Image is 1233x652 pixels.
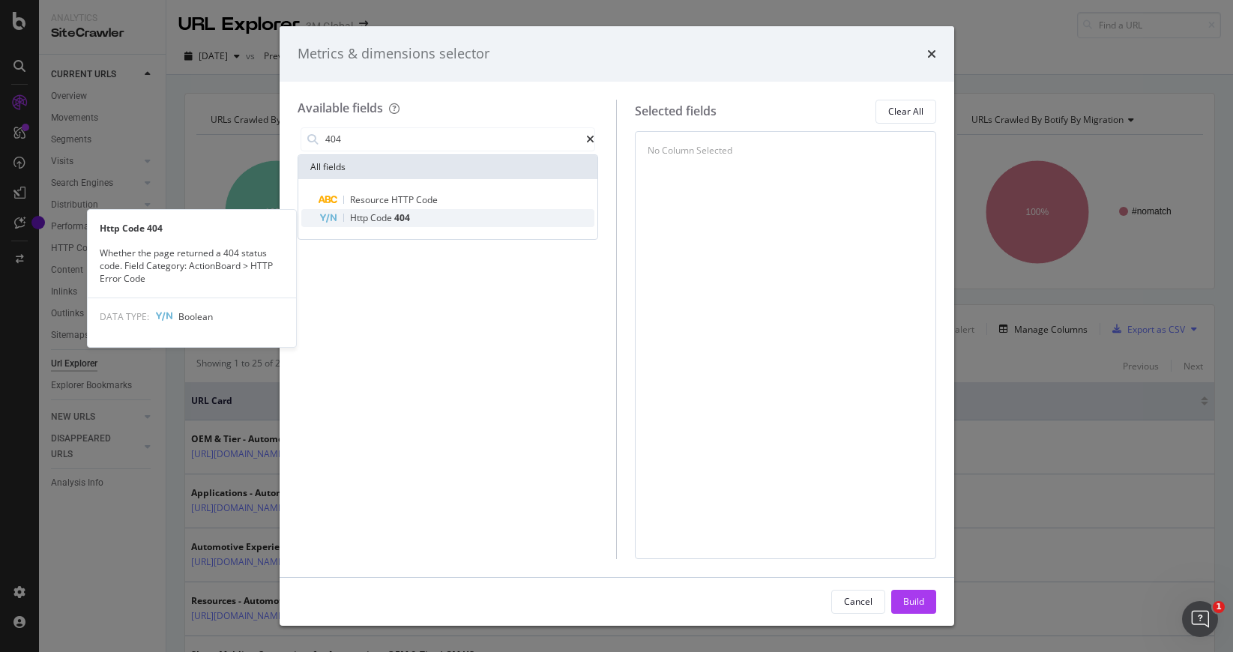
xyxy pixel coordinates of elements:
span: Http [350,211,370,224]
button: Clear All [875,100,936,124]
iframe: Intercom live chat [1182,601,1218,637]
input: Search by field name [324,128,587,151]
div: Available fields [298,100,383,116]
div: All fields [298,155,598,179]
span: 404 [394,211,410,224]
button: Cancel [831,590,885,614]
div: Clear All [888,105,923,118]
span: Code [370,211,394,224]
div: Build [903,595,924,608]
span: 1 [1213,601,1225,613]
div: modal [280,26,954,626]
div: No Column Selected [648,144,732,157]
span: Resource [350,193,391,206]
span: Code [416,193,438,206]
div: times [927,44,936,64]
button: Build [891,590,936,614]
div: Selected fields [635,103,717,120]
div: Metrics & dimensions selector [298,44,489,64]
div: Cancel [844,595,872,608]
div: Http Code 404 [88,222,296,235]
span: HTTP [391,193,416,206]
div: Whether the page returned a 404 status code. Field Category: ActionBoard > HTTP Error Code [88,247,296,285]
